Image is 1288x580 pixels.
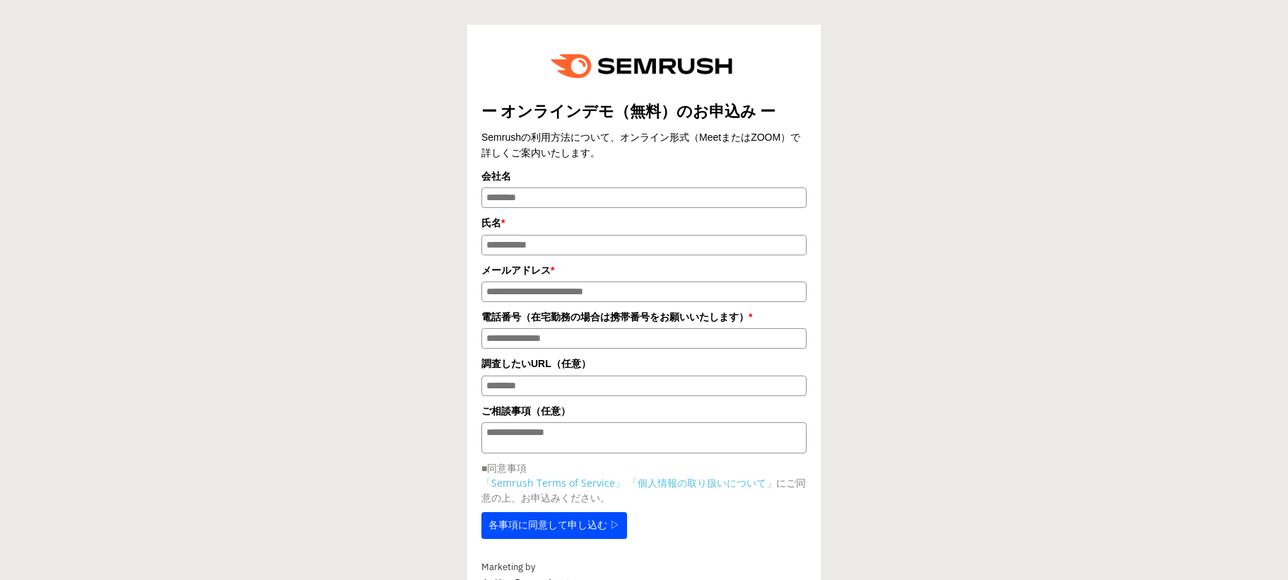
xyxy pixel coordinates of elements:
button: 各事項に同意して申し込む ▷ [481,512,627,539]
label: 電話番号（在宅勤務の場合は携帯番号をお願いいたします） [481,309,807,325]
p: にご同意の上、お申込みください。 [481,475,807,505]
title: ー オンラインデモ（無料）のお申込み ー [481,100,807,122]
label: 氏名 [481,215,807,231]
label: ご相談事項（任意） [481,403,807,419]
div: Marketing by [481,560,807,575]
a: 「Semrush Terms of Service」 [481,476,625,489]
a: 「個人情報の取り扱いについて」 [628,476,776,489]
label: メールアドレス [481,262,807,278]
div: Semrushの利用方法について、オンライン形式（MeetまたはZOOM）で詳しくご案内いたします。 [481,129,807,161]
img: e6a379fe-ca9f-484e-8561-e79cf3a04b3f.png [541,39,747,93]
p: ■同意事項 [481,460,807,475]
label: 会社名 [481,168,807,184]
label: 調査したいURL（任意） [481,356,807,371]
